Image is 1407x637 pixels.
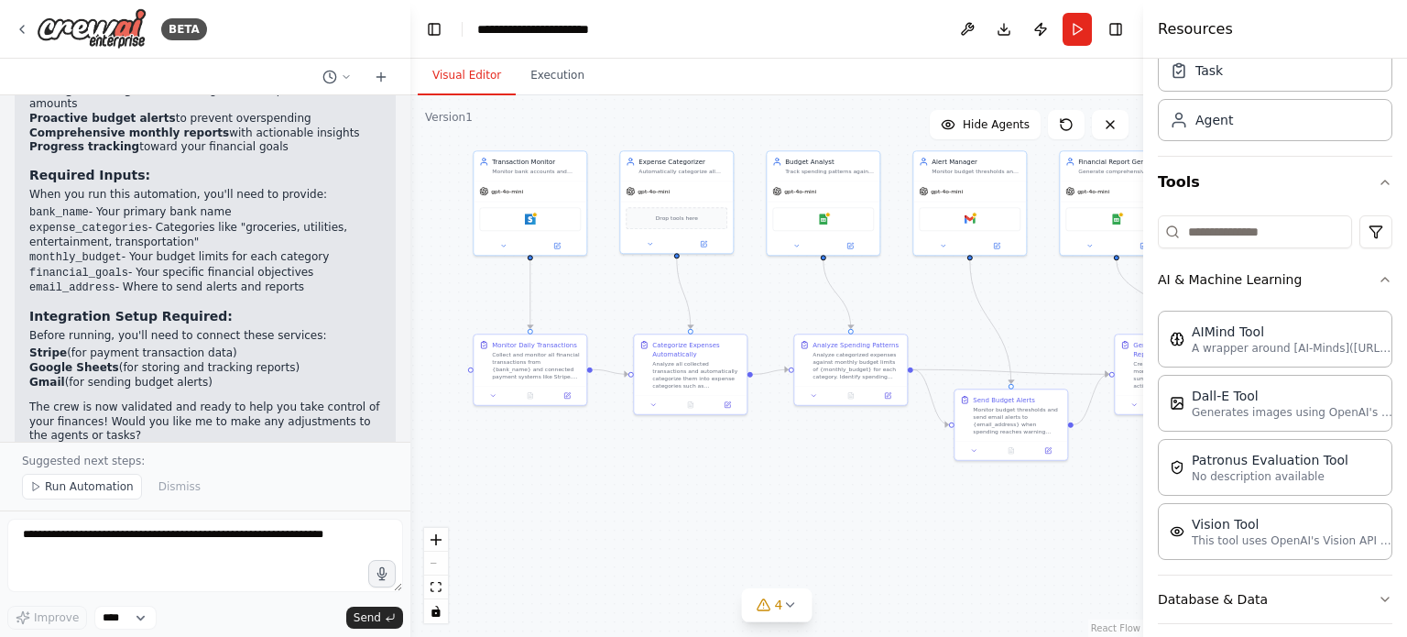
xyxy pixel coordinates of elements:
button: Execution [516,57,599,95]
strong: Integration Setup Required: [29,309,233,324]
button: fit view [424,576,448,599]
g: Edge from ddacb03f-17d3-4d0e-b17c-64a111a9d134 to 257e9ceb-0c35-4118-8fec-5ac78e84b19e [913,365,1109,379]
span: gpt-4o-mini [931,188,963,195]
div: Monitor budget thresholds and send email alerts to {email_address} when spending reaches warning ... [973,406,1062,435]
div: React Flow controls [424,528,448,623]
button: Hide left sidebar [421,16,447,42]
g: Edge from ddacb03f-17d3-4d0e-b17c-64a111a9d134 to 34980ba9-4f49-44ba-ba92-e1fcef506d37 [913,365,949,429]
button: No output available [511,390,550,401]
code: monthly_budget [29,251,122,264]
g: Edge from 7bbed2bc-f954-4acd-9e34-1c09c45e821f to ddacb03f-17d3-4d0e-b17c-64a111a9d134 [753,365,789,379]
button: Open in side panel [1032,445,1063,456]
button: Dismiss [149,474,210,500]
h4: Resources [1158,18,1233,40]
strong: Gmail [29,376,65,389]
img: PatronusEvalTool [1170,460,1184,475]
div: Dall-E Tool [1192,387,1393,405]
div: Send Budget Alerts [973,395,1035,404]
img: Google Sheets [818,214,829,225]
div: Generate Monthly Financial Report [1133,340,1222,358]
img: VisionTool [1170,524,1184,539]
div: Vision Tool [1192,515,1393,533]
button: 4 [742,588,813,622]
div: Financial Report GeneratorGenerate comprehensive monthly financial reports that include spending ... [1059,150,1173,256]
img: AIMindTool [1170,332,1184,346]
button: Open in side panel [971,240,1023,251]
div: Create a comprehensive monthly financial report that summarizes all financial activity, budget pe... [1133,360,1222,390]
li: to prevent overspending [29,112,381,126]
img: Gmail [965,214,976,225]
div: Categorize Expenses Automatically [652,340,741,358]
button: Database & Data [1158,576,1392,623]
button: Open in side panel [531,240,584,251]
p: A wrapper around [AI-Minds]([URL][DOMAIN_NAME]). Useful for when you need answers to questions fr... [1192,341,1393,356]
div: Analyze all collected transactions and automatically categorize them into expense categories such... [652,360,741,390]
div: Monitor bank accounts and payment systems like {bank_name} and Stripe to collect all financial tr... [492,168,581,175]
button: Switch to previous chat [315,66,359,88]
p: Before running, you'll need to connect these services: [29,329,381,344]
div: Monitor budget thresholds and send timely alerts via email to {email_address} when spending appro... [932,168,1020,175]
div: Financial Report Generator [1078,157,1167,166]
button: Click to speak your automation idea [368,560,396,588]
div: Automatically categorize all expenses and transactions into predefined categories like {expense_c... [638,168,727,175]
div: Generate Monthly Financial ReportCreate a comprehensive monthly financial report that summarizes ... [1114,334,1228,415]
g: Edge from 34980ba9-4f49-44ba-ba92-e1fcef506d37 to 257e9ceb-0c35-4118-8fec-5ac78e84b19e [1074,369,1109,429]
li: (for storing and tracking reports) [29,361,381,376]
button: Start a new chat [366,66,396,88]
img: Stripe [525,214,536,225]
div: Track spending patterns against budget limits of {monthly_budget} for each category, identify ove... [785,168,874,175]
li: toward your financial goals [29,140,381,155]
code: bank_name [29,206,89,219]
p: When you run this automation, you'll need to provide: [29,188,381,203]
div: Transaction MonitorMonitor bank accounts and payment systems like {bank_name} and Stripe to colle... [473,150,587,256]
div: Agent [1195,111,1233,129]
span: Run Automation [45,479,134,494]
button: No output available [992,445,1031,456]
button: Improve [7,606,87,630]
p: Generates images using OpenAI's Dall-E model. [1192,405,1393,420]
strong: Progress tracking [29,140,139,153]
img: Google Sheets [1111,214,1122,225]
div: Alert ManagerMonitor budget thresholds and send timely alerts via email to {email_address} when s... [912,150,1027,256]
div: Monitor Daily Transactions [492,340,576,349]
button: Open in side panel [824,240,877,251]
g: Edge from f9444cfe-05e4-430a-96f3-ca5ba7b5c8ff to 7bbed2bc-f954-4acd-9e34-1c09c45e821f [672,258,695,328]
div: Task [1195,61,1223,80]
li: with actionable insights [29,126,381,141]
li: (for sending budget alerts) [29,376,381,390]
div: AIMind Tool [1192,323,1393,341]
li: - Where to send alerts and reports [29,280,381,296]
g: Edge from 60ab26dc-010b-4bee-826e-6683a57acad9 to ae167c26-e406-4e8e-b488-8612b3fc7119 [526,259,535,328]
li: - Your primary bank name [29,205,381,221]
button: Tools [1158,157,1392,208]
button: Open in side panel [712,400,743,411]
button: Open in side panel [551,390,583,401]
li: - Categories like "groceries, utilities, entertainment, transportation" [29,221,381,250]
button: Hide right sidebar [1103,16,1129,42]
div: Version 1 [425,110,473,125]
p: No description available [1192,469,1348,484]
strong: Comprehensive monthly reports [29,126,229,139]
strong: Intelligent categorization [29,83,187,96]
div: Budget Analyst [785,157,874,166]
a: React Flow attribution [1091,623,1140,633]
strong: Stripe [29,346,67,359]
span: gpt-4o-mini [1077,188,1109,195]
p: This tool uses OpenAI's Vision API to describe the contents of an image. [1192,533,1393,548]
button: No output available [671,400,710,411]
g: Edge from cc48e99d-c29e-4a1d-a53f-3cf2021312db to 34980ba9-4f49-44ba-ba92-e1fcef506d37 [965,259,1016,383]
code: email_address [29,281,115,294]
code: financial_goals [29,267,128,280]
button: Send [346,607,403,629]
li: - Your budget limits for each category [29,250,381,266]
img: Logo [37,8,147,49]
button: Open in side panel [678,238,730,249]
g: Edge from be29b24c-263a-4078-9785-c7e8081c21a7 to ddacb03f-17d3-4d0e-b17c-64a111a9d134 [819,259,856,328]
button: Hide Agents [930,110,1041,139]
button: No output available [832,390,870,401]
span: Drop tools here [656,214,698,223]
span: Hide Agents [963,117,1030,132]
div: Analyze Spending PatternsAnalyze categorized expenses against monthly budget limits of {monthly_b... [793,334,908,406]
nav: breadcrumb [477,20,630,38]
div: Budget AnalystTrack spending patterns against budget limits of {monthly_budget} for each category... [766,150,880,256]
